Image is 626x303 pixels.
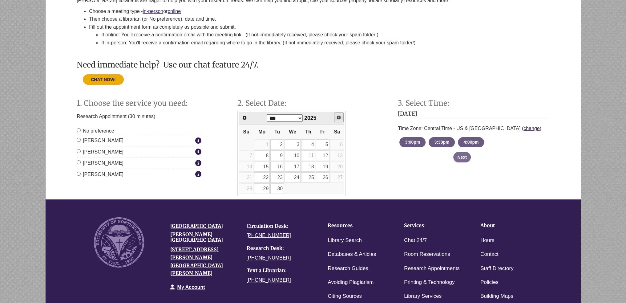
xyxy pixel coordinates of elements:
a: Previous Month [240,113,249,123]
a: [GEOGRAPHIC_DATA] [170,223,223,229]
li: Choose a meeting type - or [89,7,549,15]
label: [PERSON_NAME] [77,148,194,156]
input: [PERSON_NAME] [77,138,81,142]
a: Contact [480,250,499,259]
label: [PERSON_NAME] [77,170,194,178]
button: 4:00pm [458,137,484,147]
td: Available [316,172,330,183]
a: 24 [285,172,301,183]
td: Available [301,161,315,172]
a: Room Reservations [404,250,450,259]
li: Fill out the appointment form as completely as possible and submit. [89,23,549,47]
a: 11 [301,150,315,161]
button: CHAT NOW! [83,74,124,85]
a: Citing Sources [328,292,362,301]
a: Research Appointments [404,264,460,273]
td: Available [254,161,270,172]
td: Available [301,150,315,161]
a: 8 [254,150,270,161]
td: Available [284,139,301,150]
input: [PERSON_NAME] [77,149,81,153]
button: 3:30pm [429,137,455,147]
a: CHAT NOW! [83,77,124,82]
h2: Step 2. Select Date: [237,99,389,107]
h4: Services [404,223,461,228]
td: Available [284,172,301,183]
a: Next Month [334,113,344,122]
a: Hours [480,236,494,245]
div: Staff Member Group: In-Person Appointments [77,127,201,178]
a: 15 [254,162,270,172]
h4: Circulation Desk: [247,223,314,229]
td: Available [284,150,301,161]
td: Available [270,161,284,172]
label: [PERSON_NAME] [77,159,194,167]
input: No preference [77,128,81,132]
li: If online: You'll receive a confirmation email with the meeting link. (If not immediately receive... [101,31,549,39]
input: [PERSON_NAME] [77,160,81,164]
a: in-person [143,9,163,14]
input: [PERSON_NAME] [77,172,81,176]
p: Research Appointment (30 minutes) [77,111,201,122]
a: 18 [301,162,315,172]
h4: [PERSON_NAME][GEOGRAPHIC_DATA] [170,232,237,243]
a: 3 [285,139,301,150]
span: Sunday [243,129,249,134]
a: online [168,9,181,14]
span: Monday [258,129,265,134]
label: [PERSON_NAME] [77,137,194,145]
a: 4 [301,139,315,150]
h4: Research Desk: [247,246,314,251]
td: Available [316,139,330,150]
a: Policies [480,278,499,287]
a: Databases & Articles [328,250,376,259]
a: [PHONE_NUMBER] [247,233,291,238]
a: Printing & Technology [404,278,454,287]
a: Research Guides [328,264,368,273]
h4: About [480,223,538,228]
td: Available [270,172,284,183]
span: Wednesday [289,129,296,134]
td: Available [316,150,330,161]
a: 23 [270,172,284,183]
a: Building Maps [480,292,513,301]
td: Available [301,139,315,150]
a: 26 [316,172,329,183]
select: Select month [267,114,303,122]
a: 9 [270,150,284,161]
td: Available [301,172,315,183]
h3: Need immediate help? Use our chat feature 24/7. [77,60,549,69]
span: Friday [320,129,325,134]
td: Available [270,150,284,161]
h3: [DATE] [398,111,549,119]
a: Staff Directory [480,264,513,273]
a: 2 [270,139,284,150]
span: Thursday [305,129,311,134]
li: Then choose a librarian (or No preference), date and time. [89,15,549,23]
button: Next [453,152,471,162]
a: 29 [254,183,270,194]
button: 3:00pm [399,137,426,147]
a: 17 [285,162,301,172]
h2: Step 1. Choose the service you need: [77,99,228,107]
a: 25 [301,172,315,183]
td: Available [316,161,330,172]
a: 22 [254,172,270,183]
td: Available [254,183,270,194]
a: 16 [270,162,284,172]
a: [PHONE_NUMBER] [247,255,291,260]
span: Prev [242,115,247,120]
h4: Resources [328,223,385,228]
a: change [523,126,540,131]
a: 5 [316,139,329,150]
a: 19 [316,162,329,172]
h2: Step 3: Select Time: [398,99,549,107]
span: Tuesday [274,129,280,134]
span: Saturday [334,129,340,134]
a: 10 [285,150,301,161]
td: Available [254,150,270,161]
a: Library Services [404,292,442,301]
h4: Text a Librarian: [247,268,314,273]
li: If in-person: You'll receive a confirmation email regarding where to go in the library. (If not i... [101,39,549,47]
a: Library Search [328,236,362,245]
